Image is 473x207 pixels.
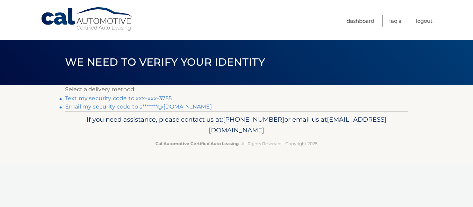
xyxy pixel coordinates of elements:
a: Cal Automotive [41,7,134,31]
span: [PHONE_NUMBER] [223,115,284,123]
a: Dashboard [347,15,374,27]
a: Text my security code to xxx-xxx-3755 [65,95,172,102]
p: Select a delivery method: [65,85,408,94]
a: Email my security code to s*******@[DOMAIN_NAME] [65,103,212,110]
a: FAQ's [389,15,401,27]
span: We need to verify your identity [65,56,265,68]
strong: Cal Automotive Certified Auto Leasing [155,141,239,146]
p: If you need assistance, please contact us at: or email us at [70,114,403,136]
p: - All Rights Reserved - Copyright 2025 [70,140,403,147]
a: Logout [416,15,432,27]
